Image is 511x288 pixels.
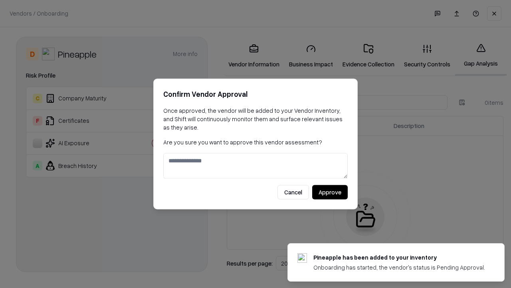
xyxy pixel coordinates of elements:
h2: Confirm Vendor Approval [163,88,348,100]
div: Onboarding has started, the vendor's status is Pending Approval. [313,263,485,272]
p: Once approved, the vendor will be added to your Vendor Inventory, and Shift will continuously mon... [163,106,348,132]
img: pineappleenergy.com [297,253,307,263]
button: Cancel [277,185,309,200]
div: Pineapple has been added to your inventory [313,253,485,262]
p: Are you sure you want to approve this vendor assessment? [163,138,348,146]
button: Approve [312,185,348,200]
